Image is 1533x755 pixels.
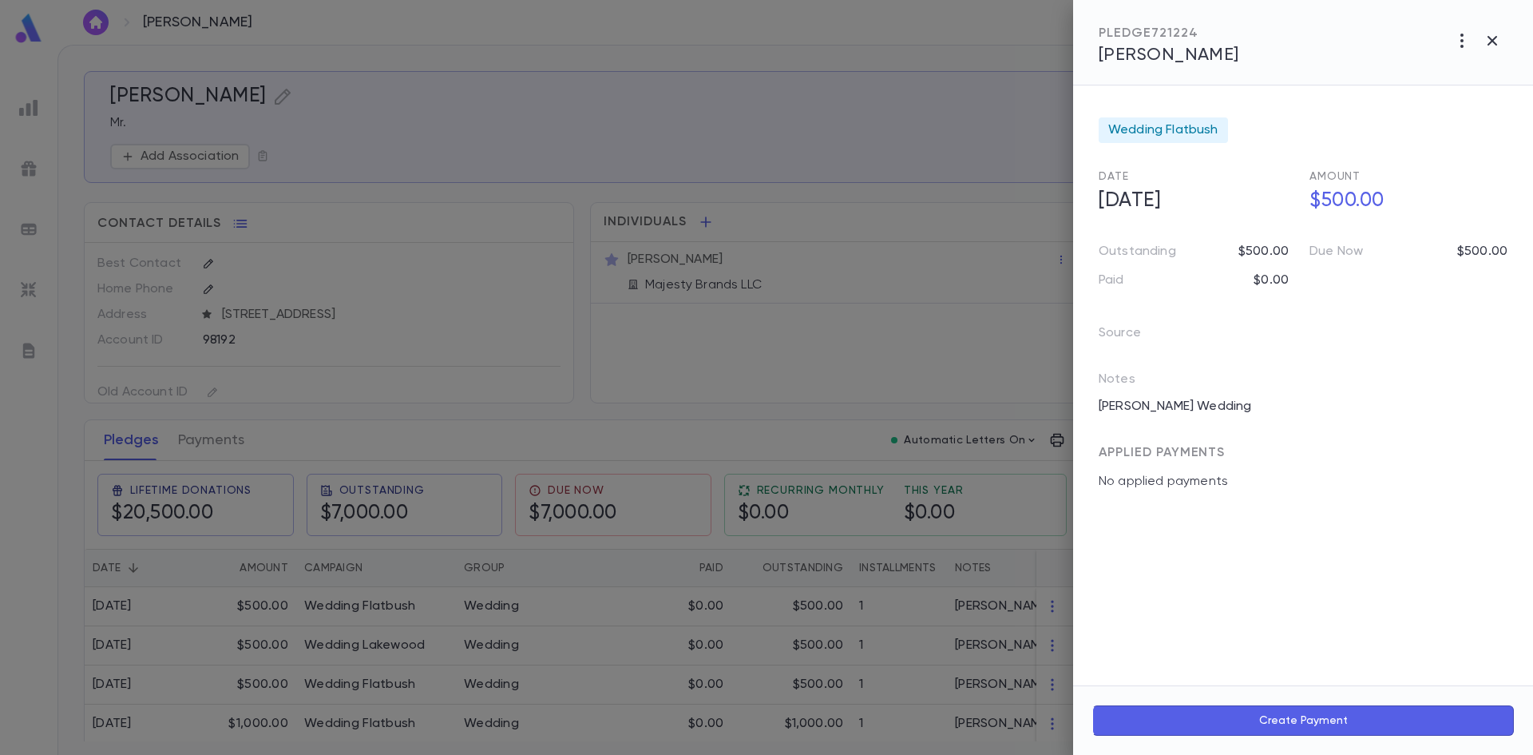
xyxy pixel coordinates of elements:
[1099,272,1124,288] p: Paid
[1457,244,1507,260] p: $500.00
[1099,171,1128,182] span: Date
[1309,244,1363,260] p: Due Now
[1099,372,1135,394] p: Notes
[1099,447,1225,459] span: APPLIED PAYMENTS
[1099,26,1239,42] div: PLEDGE 721224
[1099,474,1507,490] p: No applied payments
[1309,171,1361,182] span: Amount
[1108,122,1218,138] span: Wedding Flatbush
[1300,185,1507,218] h5: $500.00
[1089,185,1297,218] h5: [DATE]
[1099,117,1228,143] div: Wedding Flatbush
[1092,705,1514,736] button: Create Payment
[1099,46,1239,64] span: [PERSON_NAME]
[1238,244,1289,260] p: $500.00
[1089,394,1507,419] div: [PERSON_NAME] Wedding
[1099,244,1176,260] p: Outstanding
[1254,272,1289,288] p: $0.00
[1099,320,1167,352] p: Source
